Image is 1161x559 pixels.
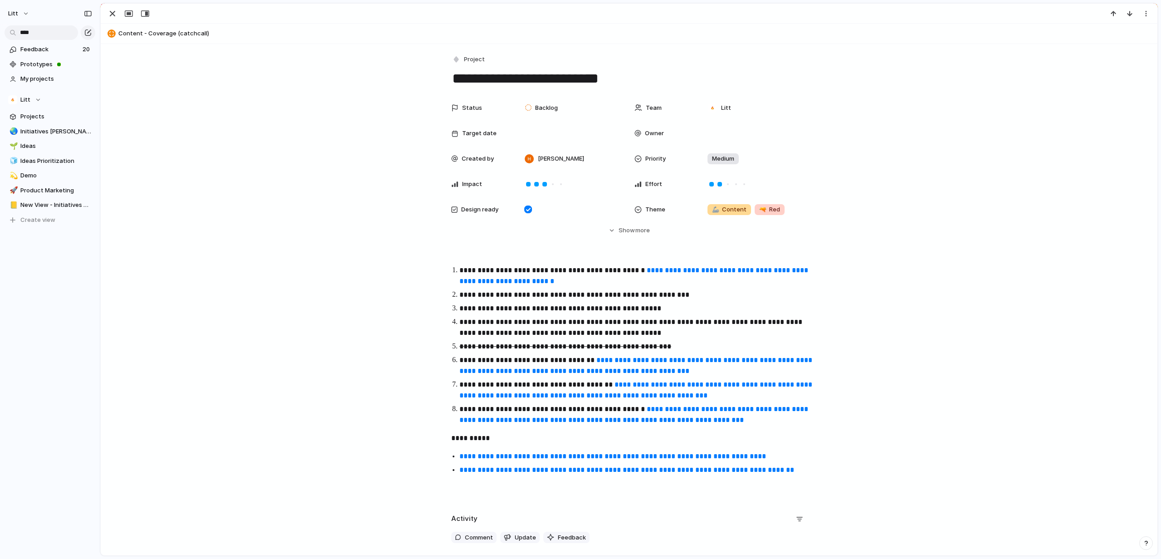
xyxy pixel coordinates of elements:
span: Create view [20,216,55,225]
span: Comment [465,533,493,542]
span: Product Marketing [20,186,92,195]
a: 📒New View - Initiatives and Goals [5,198,95,212]
div: 🚀 [10,185,16,196]
span: Created by [462,154,494,163]
span: Show [619,226,635,235]
span: Target date [462,129,497,138]
span: Priority [645,154,666,163]
button: Litt [4,6,34,21]
button: 🌏 [8,127,17,136]
span: Update [515,533,536,542]
span: New View - Initiatives and Goals [20,201,92,210]
button: Showmore [451,222,807,239]
a: Prototypes [5,58,95,71]
span: Backlog [535,103,558,113]
button: 🚀 [8,186,17,195]
button: Comment [451,532,497,544]
button: 🌱 [8,142,17,151]
button: 🧊 [8,157,17,166]
a: 🚀Product Marketing [5,184,95,197]
span: Content [712,205,746,214]
div: 🌱 [10,141,16,152]
a: 🌏Initiatives [PERSON_NAME] [5,125,95,138]
span: Effort [645,180,662,189]
span: Litt [20,95,30,104]
button: Feedback [543,532,590,544]
div: 📒 [10,200,16,211]
span: Feedback [20,45,80,54]
div: 💫 [10,171,16,181]
button: Project [450,53,488,66]
button: Content - Coverage (catchcall) [105,26,1153,41]
span: Red [759,205,780,214]
span: Ideas [20,142,92,151]
span: Medium [712,154,734,163]
a: Feedback20 [5,43,95,56]
button: 💫 [8,171,17,180]
div: 🌏 [10,126,16,137]
span: Prototypes [20,60,92,69]
span: more [635,226,650,235]
a: My projects [5,72,95,86]
span: Projects [20,112,92,121]
span: Feedback [558,533,586,542]
span: Design ready [461,205,498,214]
span: Content - Coverage (catchcall) [118,29,1153,38]
a: 💫Demo [5,169,95,182]
a: 🧊Ideas Prioritization [5,154,95,168]
span: Demo [20,171,92,180]
span: Litt [8,9,18,18]
h2: Activity [451,514,478,524]
span: Project [464,55,485,64]
span: Litt [721,103,731,113]
span: Initiatives [PERSON_NAME] [20,127,92,136]
div: 🧊 [10,156,16,166]
span: Theme [645,205,665,214]
a: Projects [5,110,95,123]
span: [PERSON_NAME] [538,154,584,163]
span: Owner [645,129,664,138]
span: Status [462,103,482,113]
a: 🌱Ideas [5,139,95,153]
button: Create view [5,213,95,227]
span: 🦾 [712,206,719,213]
span: 20 [83,45,92,54]
span: 🔫 [759,206,766,213]
span: Impact [462,180,482,189]
span: Team [646,103,662,113]
button: 📒 [8,201,17,210]
button: Update [500,532,540,544]
button: Litt [5,93,95,107]
span: Ideas Prioritization [20,157,92,166]
span: My projects [20,74,92,83]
